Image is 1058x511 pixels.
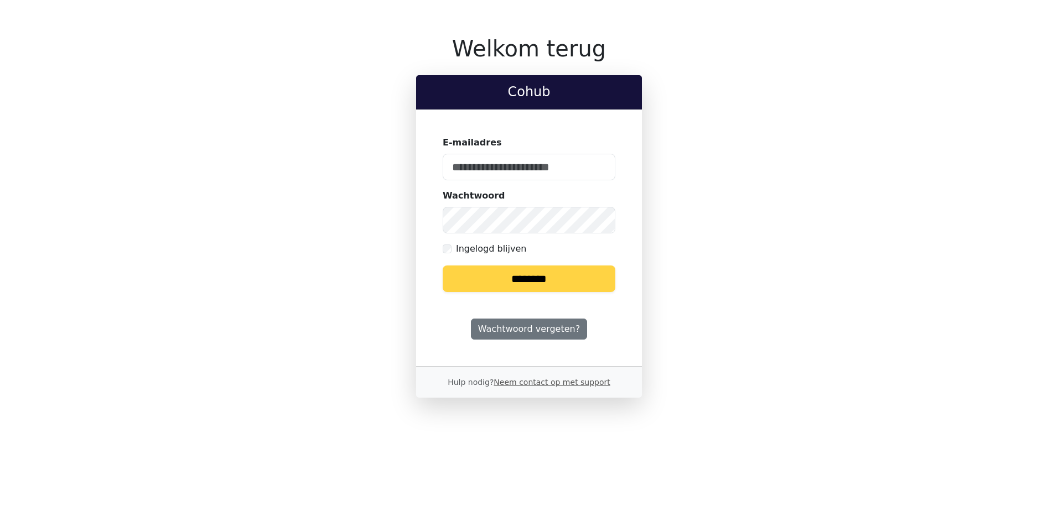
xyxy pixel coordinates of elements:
label: E-mailadres [443,136,502,149]
h2: Cohub [425,84,633,100]
label: Wachtwoord [443,189,505,202]
a: Neem contact op met support [494,378,610,387]
small: Hulp nodig? [448,378,610,387]
a: Wachtwoord vergeten? [471,319,587,340]
label: Ingelogd blijven [456,242,526,255]
h1: Welkom terug [416,35,642,62]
